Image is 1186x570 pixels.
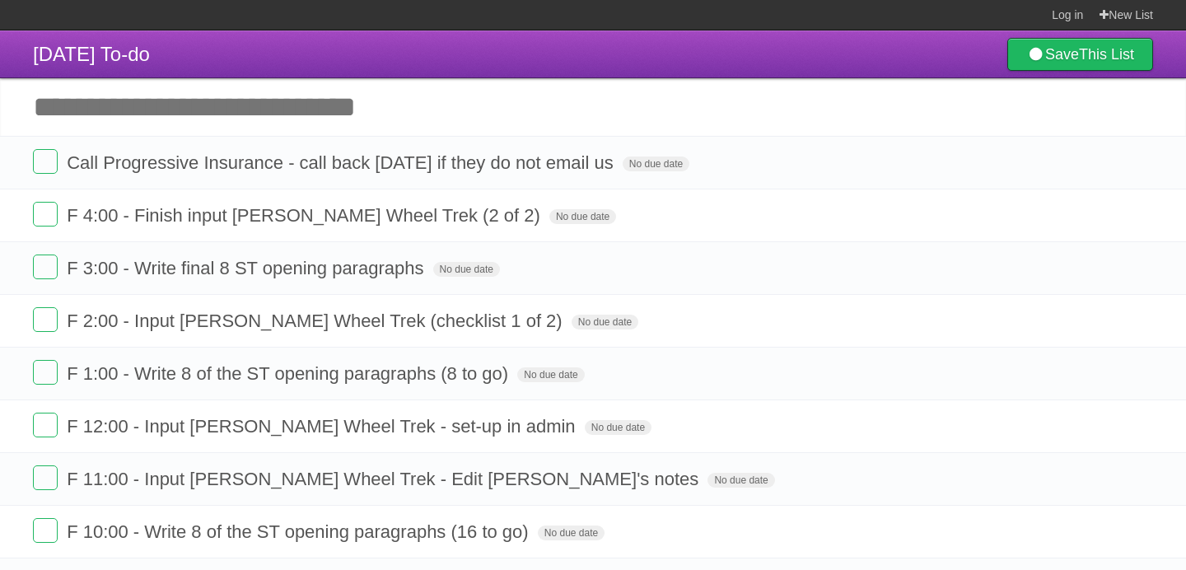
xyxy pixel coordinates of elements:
label: Done [33,149,58,174]
span: No due date [572,315,638,329]
a: SaveThis List [1007,38,1153,71]
span: F 12:00 - Input [PERSON_NAME] Wheel Trek - set-up in admin [67,416,579,437]
span: F 2:00 - Input [PERSON_NAME] Wheel Trek (checklist 1 of 2) [67,311,567,331]
span: No due date [538,526,605,540]
label: Done [33,413,58,437]
label: Done [33,307,58,332]
label: Done [33,465,58,490]
span: No due date [517,367,584,382]
span: Call Progressive Insurance - call back [DATE] if they do not email us [67,152,618,173]
span: F 1:00 - Write 8 of the ST opening paragraphs (8 to go) [67,363,512,384]
span: F 4:00 - Finish input [PERSON_NAME] Wheel Trek (2 of 2) [67,205,544,226]
span: F 11:00 - Input [PERSON_NAME] Wheel Trek - Edit [PERSON_NAME]'s notes [67,469,703,489]
label: Done [33,202,58,227]
b: This List [1079,46,1134,63]
label: Done [33,360,58,385]
span: [DATE] To-do [33,43,150,65]
span: F 10:00 - Write 8 of the ST opening paragraphs (16 to go) [67,521,533,542]
span: F 3:00 - Write final 8 ST opening paragraphs [67,258,427,278]
label: Done [33,518,58,543]
span: No due date [549,209,616,224]
span: No due date [623,157,689,171]
span: No due date [433,262,500,277]
span: No due date [707,473,774,488]
label: Done [33,255,58,279]
span: No due date [585,420,651,435]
